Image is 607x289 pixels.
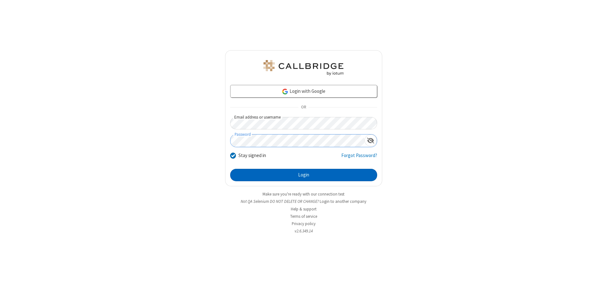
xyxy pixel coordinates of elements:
span: OR [298,103,309,112]
label: Stay signed in [238,152,266,159]
img: QA Selenium DO NOT DELETE OR CHANGE [262,60,345,75]
a: Privacy policy [292,221,316,226]
img: google-icon.png [282,88,289,95]
li: v2.6.349.14 [225,228,382,234]
a: Help & support [291,206,317,212]
li: Not QA Selenium DO NOT DELETE OR CHANGE? [225,198,382,204]
a: Make sure you're ready with our connection test [263,191,344,197]
input: Email address or username [230,117,377,129]
div: Show password [364,134,377,146]
a: Forgot Password? [341,152,377,164]
button: Login to another company [320,198,366,204]
a: Terms of service [290,214,317,219]
button: Login [230,169,377,182]
a: Login with Google [230,85,377,98]
input: Password [230,134,364,147]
